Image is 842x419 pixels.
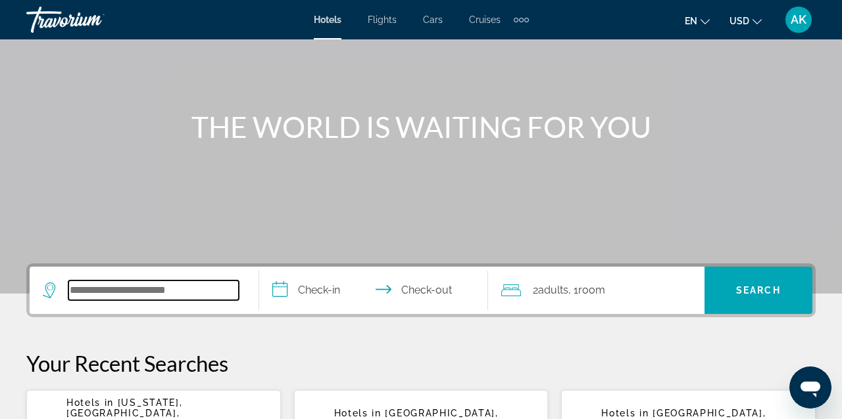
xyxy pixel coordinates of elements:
[730,16,749,26] span: USD
[488,267,705,314] button: Travelers: 2 adults, 0 children
[568,281,605,299] span: , 1
[578,284,605,296] span: Room
[66,397,114,408] span: Hotels in
[259,267,489,314] button: Select check in and out date
[26,3,158,37] a: Travorium
[781,6,816,33] button: User Menu
[705,267,812,314] button: Search
[334,408,382,418] span: Hotels in
[538,284,568,296] span: Adults
[514,9,529,30] button: Extra navigation items
[601,408,649,418] span: Hotels in
[26,350,816,376] p: Your Recent Searches
[314,14,341,25] a: Hotels
[423,14,443,25] a: Cars
[685,11,710,30] button: Change language
[736,285,781,296] span: Search
[533,281,568,299] span: 2
[789,366,831,408] iframe: Кнопка запуска окна обмена сообщениями
[68,280,239,300] input: Search hotel destination
[791,13,806,26] span: AK
[368,14,397,25] a: Flights
[685,16,697,26] span: en
[469,14,501,25] a: Cruises
[730,11,762,30] button: Change currency
[30,267,812,314] div: Search widget
[174,110,668,144] h1: THE WORLD IS WAITING FOR YOU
